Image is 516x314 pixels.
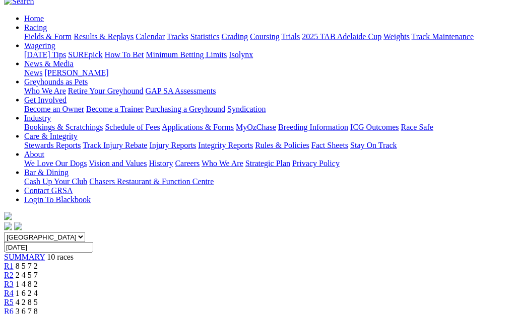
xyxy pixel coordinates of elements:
[149,159,173,168] a: History
[292,159,340,168] a: Privacy Policy
[89,177,214,186] a: Chasers Restaurant & Function Centre
[24,32,72,41] a: Fields & Form
[16,289,38,297] span: 1 6 2 4
[222,32,248,41] a: Grading
[24,150,44,159] a: About
[68,50,102,59] a: SUREpick
[149,141,196,149] a: Injury Reports
[175,159,200,168] a: Careers
[24,32,512,41] div: Racing
[4,262,14,270] a: R1
[146,87,216,95] a: GAP SA Assessments
[4,253,45,261] a: SUMMARY
[83,141,147,149] a: Track Injury Rebate
[105,123,160,131] a: Schedule of Fees
[24,50,512,59] div: Wagering
[89,159,147,168] a: Vision and Values
[4,298,14,306] a: R5
[383,32,410,41] a: Weights
[236,123,276,131] a: MyOzChase
[24,14,44,23] a: Home
[16,280,38,288] span: 1 4 8 2
[229,50,253,59] a: Isolynx
[16,262,38,270] span: 8 5 7 2
[278,123,348,131] a: Breeding Information
[24,177,87,186] a: Cash Up Your Club
[136,32,165,41] a: Calendar
[167,32,188,41] a: Tracks
[4,242,93,253] input: Select date
[24,77,88,86] a: Greyhounds as Pets
[24,141,512,150] div: Care & Integrity
[24,177,512,186] div: Bar & Dining
[74,32,134,41] a: Results & Replays
[44,68,108,77] a: [PERSON_NAME]
[24,159,512,168] div: About
[202,159,243,168] a: Who We Are
[24,96,67,104] a: Get Involved
[4,212,12,220] img: logo-grsa-white.png
[24,105,84,113] a: Become an Owner
[24,68,42,77] a: News
[24,123,103,131] a: Bookings & Scratchings
[250,32,280,41] a: Coursing
[16,298,38,306] span: 4 2 8 5
[24,41,55,50] a: Wagering
[24,114,51,122] a: Industry
[302,32,381,41] a: 2025 TAB Adelaide Cup
[24,186,73,195] a: Contact GRSA
[86,105,144,113] a: Become a Trainer
[24,59,74,68] a: News & Media
[198,141,253,149] a: Integrity Reports
[105,50,144,59] a: How To Bet
[4,222,12,230] img: facebook.svg
[24,87,512,96] div: Greyhounds as Pets
[350,123,399,131] a: ICG Outcomes
[24,68,512,77] div: News & Media
[24,50,66,59] a: [DATE] Tips
[401,123,433,131] a: Race Safe
[4,280,14,288] a: R3
[24,159,87,168] a: We Love Our Dogs
[24,105,512,114] div: Get Involved
[255,141,309,149] a: Rules & Policies
[24,168,69,177] a: Bar & Dining
[47,253,74,261] span: 10 races
[245,159,290,168] a: Strategic Plan
[227,105,266,113] a: Syndication
[24,132,78,140] a: Care & Integrity
[146,50,227,59] a: Minimum Betting Limits
[162,123,234,131] a: Applications & Forms
[24,87,66,95] a: Who We Are
[412,32,474,41] a: Track Maintenance
[68,87,144,95] a: Retire Your Greyhound
[14,222,22,230] img: twitter.svg
[24,141,81,149] a: Stewards Reports
[24,195,91,204] a: Login To Blackbook
[24,23,47,32] a: Racing
[4,271,14,279] a: R2
[146,105,225,113] a: Purchasing a Greyhound
[16,271,38,279] span: 2 4 5 7
[4,289,14,297] a: R4
[24,123,512,132] div: Industry
[350,141,397,149] a: Stay On Track
[281,32,300,41] a: Trials
[190,32,220,41] a: Statistics
[311,141,348,149] a: Fact Sheets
